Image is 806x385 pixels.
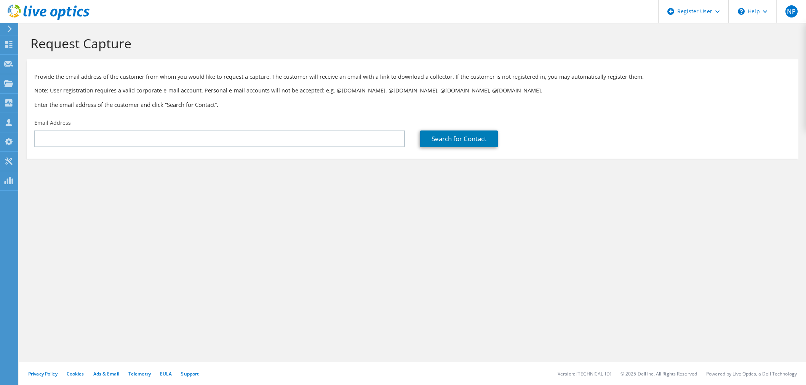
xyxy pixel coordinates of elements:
a: Search for Contact [420,130,498,147]
li: © 2025 Dell Inc. All Rights Reserved [620,371,697,377]
a: Support [181,371,199,377]
a: Ads & Email [93,371,119,377]
p: Provide the email address of the customer from whom you would like to request a capture. The cust... [34,73,791,81]
a: EULA [160,371,172,377]
a: Privacy Policy [28,371,58,377]
span: NP [785,5,798,17]
a: Cookies [67,371,84,377]
svg: \n [738,8,745,15]
h3: Enter the email address of the customer and click “Search for Contact”. [34,100,791,109]
p: Note: User registration requires a valid corporate e-mail account. Personal e-mail accounts will ... [34,86,791,95]
li: Version: [TECHNICAL_ID] [558,371,611,377]
h1: Request Capture [30,35,791,51]
label: Email Address [34,119,71,127]
a: Telemetry [128,371,151,377]
li: Powered by Live Optics, a Dell Technology [706,371,797,377]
